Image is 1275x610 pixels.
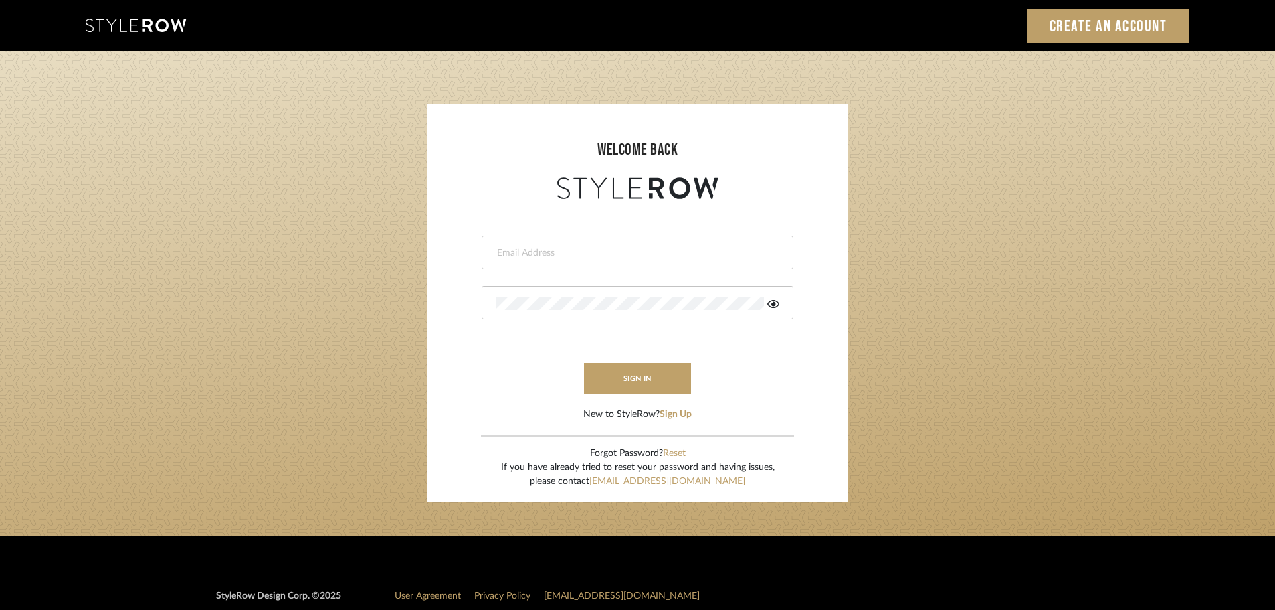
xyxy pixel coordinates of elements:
div: New to StyleRow? [583,408,692,422]
button: Sign Up [660,408,692,422]
a: Create an Account [1027,9,1190,43]
button: Reset [663,447,686,461]
button: sign in [584,363,691,394]
a: User Agreement [395,591,461,601]
div: Forgot Password? [501,447,775,461]
div: welcome back [440,138,835,162]
div: If you have already tried to reset your password and having issues, please contact [501,461,775,489]
a: Privacy Policy [474,591,530,601]
input: Email Address [496,246,776,260]
a: [EMAIL_ADDRESS][DOMAIN_NAME] [589,477,745,486]
a: [EMAIL_ADDRESS][DOMAIN_NAME] [544,591,700,601]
